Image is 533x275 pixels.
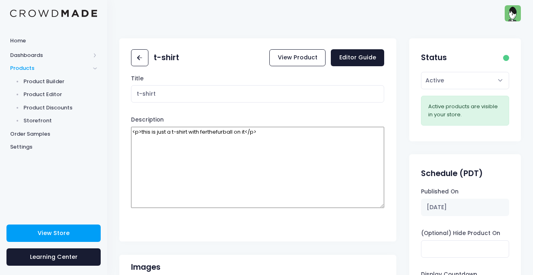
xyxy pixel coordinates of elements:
span: View Store [38,229,70,237]
span: Home [10,37,97,45]
h2: Schedule (PDT) [421,169,483,178]
a: Learning Center [6,248,101,266]
h2: Images [131,262,161,272]
label: Title [131,75,144,83]
span: Storefront [23,117,97,125]
a: View Product [269,49,326,67]
label: (Optional) Hide Product On [421,229,500,237]
h2: Status [421,53,447,62]
span: Settings [10,143,97,151]
a: Editor Guide [331,49,384,67]
span: Dashboards [10,51,90,59]
span: Order Samples [10,130,97,138]
span: Products [10,64,90,72]
a: View Store [6,225,101,242]
span: Learning Center [30,253,78,261]
img: User [505,5,521,21]
h2: t-shirt [154,53,179,62]
span: Product Builder [23,78,97,86]
div: Active products are visible in your store. [428,103,502,118]
span: Product Discounts [23,104,97,112]
textarea: <p>this is just a t-shirt with ferthefurball on it</p> [131,127,384,208]
label: Published On [421,188,459,196]
img: Logo [10,10,97,17]
span: Product Editor [23,90,97,99]
label: Description [131,116,164,124]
